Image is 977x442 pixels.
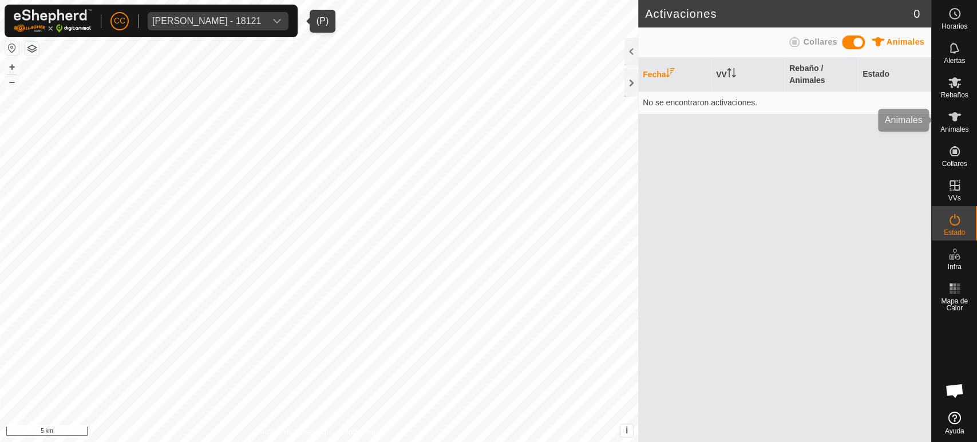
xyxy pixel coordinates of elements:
[935,298,974,311] span: Mapa de Calor
[638,58,711,92] th: Fecha
[25,42,39,56] button: Capas del Mapa
[152,17,261,26] div: [PERSON_NAME] - 18121
[666,70,675,79] p-sorticon: Activar para ordenar
[14,9,92,33] img: Logo Gallagher
[948,195,960,202] span: VVs
[785,58,858,92] th: Rebaño / Animales
[940,92,968,98] span: Rebaños
[711,58,785,92] th: VV
[645,7,913,21] h2: Activaciones
[5,60,19,74] button: +
[620,424,633,437] button: i
[858,58,931,92] th: Estado
[260,427,326,437] a: Política de Privacidad
[887,37,924,46] span: Animales
[727,70,736,79] p-sorticon: Activar para ordenar
[947,263,961,270] span: Infra
[266,12,288,30] div: dropdown trigger
[942,23,967,30] span: Horarios
[803,37,837,46] span: Collares
[913,5,920,22] span: 0
[932,407,977,439] a: Ayuda
[638,91,931,114] td: No se encontraron activaciones.
[945,428,964,435] span: Ayuda
[148,12,266,30] span: Cristian Panella Ausina - 18121
[5,41,19,55] button: Restablecer Mapa
[944,57,965,64] span: Alertas
[944,229,965,236] span: Estado
[938,373,972,408] a: Chat abierto
[5,75,19,89] button: –
[339,427,378,437] a: Contáctenos
[114,15,125,27] span: CC
[626,425,628,435] span: i
[942,160,967,167] span: Collares
[940,126,968,133] span: Animales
